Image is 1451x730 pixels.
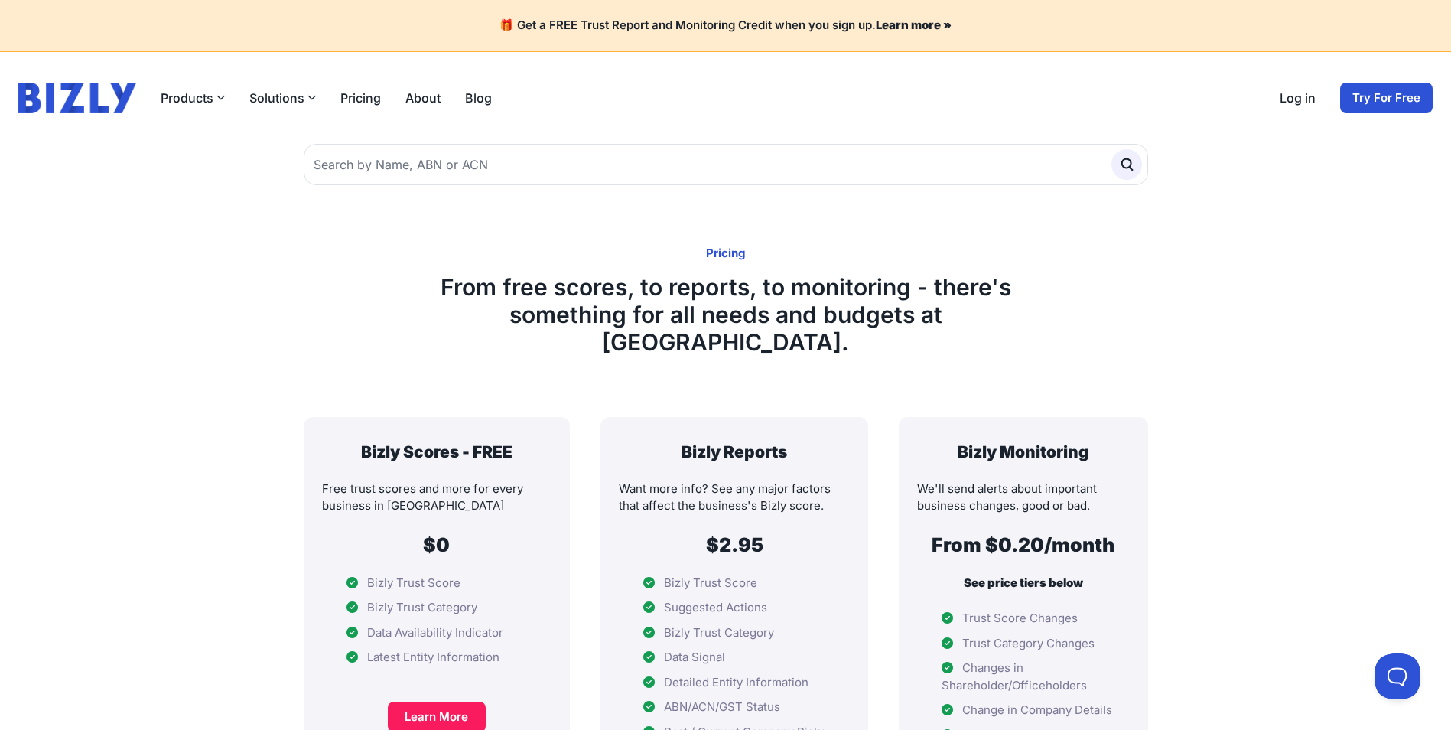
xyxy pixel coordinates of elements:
li: Latest Entity Information [322,649,552,666]
h1: From free scores, to reports, to monitoring - there's something for all needs and budgets at [GEO... [383,273,1069,356]
li: Trust Score Changes [917,610,1129,627]
button: Products [161,89,225,107]
p: Free trust scores and more for every business in [GEOGRAPHIC_DATA] [322,481,552,515]
li: Changes in Shareholder/Officeholders [917,660,1129,694]
button: Solutions [249,89,316,107]
li: Trust Category Changes [917,635,1129,653]
a: Try For Free [1340,83,1433,113]
li: Change in Company Details [917,702,1129,719]
h2: From $0.20/month [917,533,1129,556]
h3: Bizly Scores - FREE [322,442,552,462]
a: About [405,89,441,107]
p: Want more info? See any major factors that affect the business's Bizly score. [619,481,850,515]
input: Search by Name, ABN or ACN [304,144,1148,185]
li: Bizly Trust Score [619,575,850,592]
h3: Bizly Reports [619,442,850,462]
a: Log in [1280,89,1316,107]
li: Bizly Trust Score [322,575,552,592]
a: Learn more » [876,18,952,32]
li: Bizly Trust Category [322,599,552,617]
a: Blog [465,89,492,107]
li: Data Availability Indicator [322,624,552,642]
h3: Bizly Monitoring [917,442,1129,462]
li: Suggested Actions [619,599,850,617]
h2: $0 [322,533,552,556]
p: We'll send alerts about important business changes, good or bad. [917,481,1129,515]
a: Pricing [340,89,381,107]
iframe: Toggle Customer Support [1375,653,1420,699]
p: See price tiers below [917,575,1129,592]
h2: $2.95 [619,533,850,556]
h4: 🎁 Get a FREE Trust Report and Monitoring Credit when you sign up. [18,18,1433,33]
li: ABN/ACN/GST Status [619,699,850,716]
li: Detailed Entity Information [619,674,850,692]
li: Data Signal [619,649,850,666]
li: Bizly Trust Category [619,624,850,642]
